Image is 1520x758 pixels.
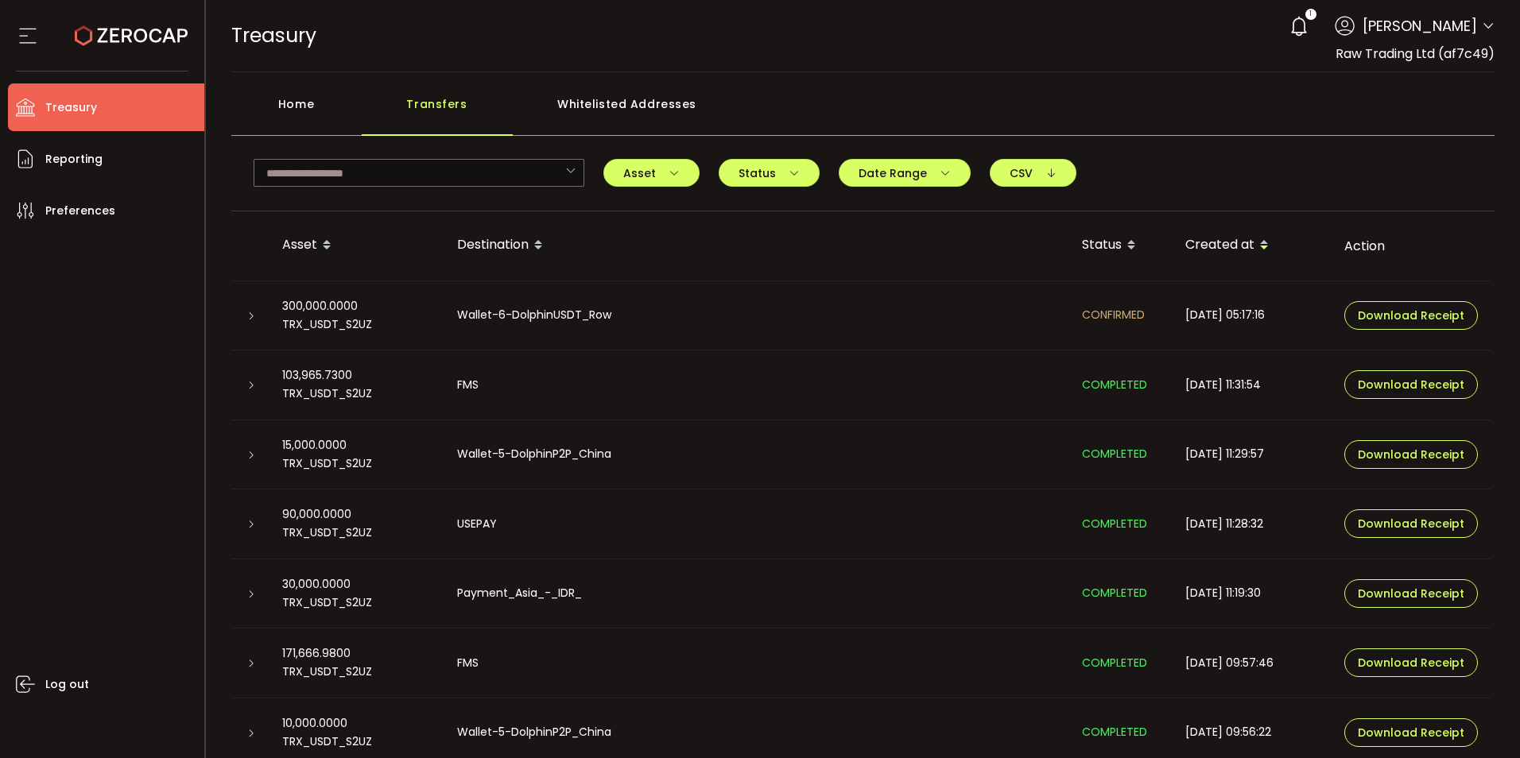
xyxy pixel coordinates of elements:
[45,96,97,119] span: Treasury
[1358,449,1464,460] span: Download Receipt
[1082,377,1147,393] span: COMPLETED
[269,366,444,403] div: 103,965.7300 TRX_USDT_S2UZ
[1344,301,1478,330] button: Download Receipt
[1358,588,1464,599] span: Download Receipt
[231,88,362,136] div: Home
[45,199,115,222] span: Preferences
[231,21,316,49] span: Treasury
[444,306,1069,324] div: Wallet-6-DolphinUSDT_Row
[1082,516,1147,532] span: COMPLETED
[269,644,444,681] div: 171,666.9800 TRX_USDT_S2UZ
[444,723,1069,741] div: Wallet-5-DolphinP2P_China
[1358,379,1464,390] span: Download Receipt
[1358,310,1464,321] span: Download Receipt
[444,376,1069,394] div: FMS
[1010,168,1057,179] span: CSV
[1082,655,1147,671] span: COMPLETED
[269,575,444,612] div: 30,000.0000 TRX_USDT_S2UZ
[1173,306,1332,324] div: [DATE] 05:17:16
[1069,232,1173,259] div: Status
[269,714,444,751] div: 10,000.0000 TRX_USDT_S2UZ
[1173,515,1332,533] div: [DATE] 11:28:32
[1358,727,1464,738] span: Download Receipt
[1344,579,1478,608] button: Download Receipt
[739,168,800,179] span: Status
[1082,585,1147,601] span: COMPLETED
[444,515,1069,533] div: USEPAY
[1344,718,1478,747] button: Download Receipt
[1344,440,1478,469] button: Download Receipt
[45,148,103,171] span: Reporting
[513,88,742,136] div: Whitelisted Addresses
[444,232,1069,259] div: Destination
[859,168,951,179] span: Date Range
[1082,307,1145,323] span: CONFIRMED
[1173,654,1332,672] div: [DATE] 09:57:46
[719,159,820,187] button: Status
[839,159,971,187] button: Date Range
[1173,584,1332,602] div: [DATE] 11:19:30
[1332,237,1491,255] div: Action
[1173,723,1332,741] div: [DATE] 09:56:22
[1309,9,1312,20] span: 1
[1344,509,1478,538] button: Download Receipt
[269,436,444,473] div: 15,000.0000 TRX_USDT_S2UZ
[1173,445,1332,463] div: [DATE] 11:29:57
[1336,44,1495,63] span: Raw Trading Ltd (af7c49)
[1173,376,1332,394] div: [DATE] 11:31:54
[444,445,1069,463] div: Wallet-5-DolphinP2P_China
[1363,15,1477,37] span: [PERSON_NAME]
[269,505,444,542] div: 90,000.0000 TRX_USDT_S2UZ
[1441,682,1520,758] iframe: Chat Widget
[1358,518,1464,529] span: Download Receipt
[603,159,700,187] button: Asset
[1082,724,1147,740] span: COMPLETED
[1173,232,1332,259] div: Created at
[1082,446,1147,462] span: COMPLETED
[1344,648,1478,677] button: Download Receipt
[45,673,89,696] span: Log out
[269,297,444,334] div: 300,000.0000 TRX_USDT_S2UZ
[362,88,513,136] div: Transfers
[623,168,680,179] span: Asset
[269,232,444,259] div: Asset
[1344,370,1478,399] button: Download Receipt
[990,159,1076,187] button: CSV
[1358,657,1464,668] span: Download Receipt
[444,584,1069,602] div: Payment_Asia_-_IDR_
[444,654,1069,672] div: FMS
